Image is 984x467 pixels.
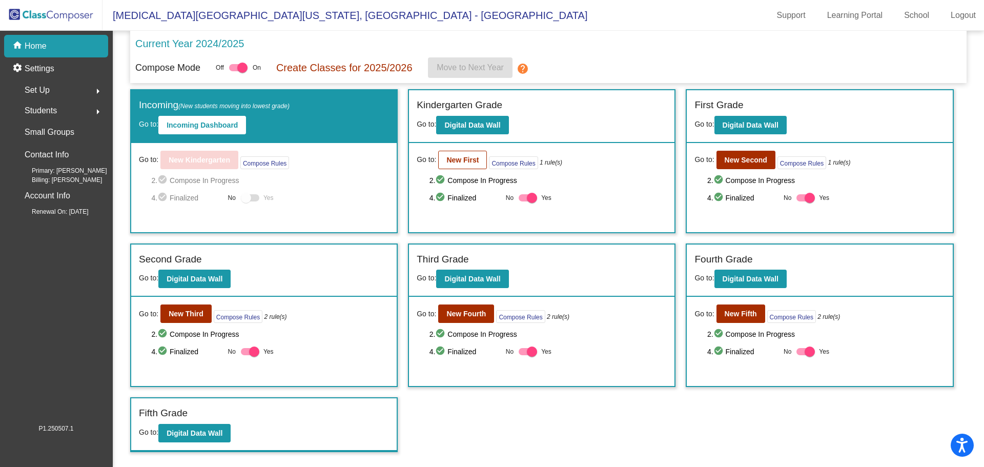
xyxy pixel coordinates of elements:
[716,151,775,169] button: New Second
[435,174,447,187] mat-icon: check_circle
[25,148,69,162] p: Contact Info
[819,192,829,204] span: Yes
[240,156,289,169] button: Compose Rules
[12,63,25,75] mat-icon: settings
[769,7,814,24] a: Support
[446,310,486,318] b: New Fourth
[417,154,436,165] span: Go to:
[713,192,726,204] mat-icon: check_circle
[725,310,757,318] b: New Fifth
[713,346,726,358] mat-icon: check_circle
[707,192,778,204] span: 4. Finalized
[160,151,238,169] button: New Kindergarten
[253,63,261,72] span: On
[157,192,170,204] mat-icon: check_circle
[139,252,202,267] label: Second Grade
[429,174,667,187] span: 2. Compose In Progress
[707,174,945,187] span: 2. Compose In Progress
[135,36,244,51] p: Current Year 2024/2025
[541,346,551,358] span: Yes
[25,125,74,139] p: Small Groups
[417,252,468,267] label: Third Grade
[429,192,501,204] span: 4. Finalized
[417,274,436,282] span: Go to:
[506,193,514,202] span: No
[417,309,436,319] span: Go to:
[437,63,504,72] span: Move to Next Year
[767,310,816,323] button: Compose Rules
[714,116,787,134] button: Digital Data Wall
[12,40,25,52] mat-icon: home
[25,189,70,203] p: Account Info
[506,347,514,356] span: No
[694,252,752,267] label: Fourth Grade
[92,85,104,97] mat-icon: arrow_right
[167,429,222,437] b: Digital Data Wall
[817,312,840,321] i: 2 rule(s)
[263,346,274,358] span: Yes
[694,120,714,128] span: Go to:
[714,270,787,288] button: Digital Data Wall
[694,309,714,319] span: Go to:
[819,7,891,24] a: Learning Portal
[942,7,984,24] a: Logout
[178,103,290,110] span: (New students moving into lowest grade)
[15,175,102,185] span: Billing: [PERSON_NAME]
[15,207,88,216] span: Renewal On: [DATE]
[547,312,569,321] i: 2 rule(s)
[694,98,743,113] label: First Grade
[723,275,778,283] b: Digital Data Wall
[436,270,508,288] button: Digital Data Wall
[694,274,714,282] span: Go to:
[713,174,726,187] mat-icon: check_circle
[716,304,765,323] button: New Fifth
[541,192,551,204] span: Yes
[228,347,236,356] span: No
[151,328,389,340] span: 2. Compose In Progress
[139,406,188,421] label: Fifth Grade
[160,304,212,323] button: New Third
[169,310,203,318] b: New Third
[158,424,231,442] button: Digital Data Wall
[435,328,447,340] mat-icon: check_circle
[139,428,158,436] span: Go to:
[102,7,587,24] span: [MEDICAL_DATA][GEOGRAPHIC_DATA][US_STATE], [GEOGRAPHIC_DATA] - [GEOGRAPHIC_DATA]
[139,154,158,165] span: Go to:
[157,328,170,340] mat-icon: check_circle
[777,156,826,169] button: Compose Rules
[263,192,274,204] span: Yes
[489,156,538,169] button: Compose Rules
[167,275,222,283] b: Digital Data Wall
[713,328,726,340] mat-icon: check_circle
[15,166,107,175] span: Primary: [PERSON_NAME]
[436,116,508,134] button: Digital Data Wall
[157,174,170,187] mat-icon: check_circle
[25,83,50,97] span: Set Up
[158,116,246,134] button: Incoming Dashboard
[540,158,562,167] i: 1 rule(s)
[135,61,200,75] p: Compose Mode
[25,104,57,118] span: Students
[157,346,170,358] mat-icon: check_circle
[723,121,778,129] b: Digital Data Wall
[25,63,54,75] p: Settings
[707,346,778,358] span: 4. Finalized
[707,328,945,340] span: 2. Compose In Progress
[896,7,937,24] a: School
[444,275,500,283] b: Digital Data Wall
[139,309,158,319] span: Go to:
[417,98,502,113] label: Kindergarten Grade
[169,156,230,164] b: New Kindergarten
[151,346,222,358] span: 4. Finalized
[828,158,851,167] i: 1 rule(s)
[158,270,231,288] button: Digital Data Wall
[784,347,791,356] span: No
[438,304,494,323] button: New Fourth
[429,328,667,340] span: 2. Compose In Progress
[151,192,222,204] span: 4. Finalized
[276,60,413,75] p: Create Classes for 2025/2026
[216,63,224,72] span: Off
[694,154,714,165] span: Go to:
[139,274,158,282] span: Go to:
[725,156,767,164] b: New Second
